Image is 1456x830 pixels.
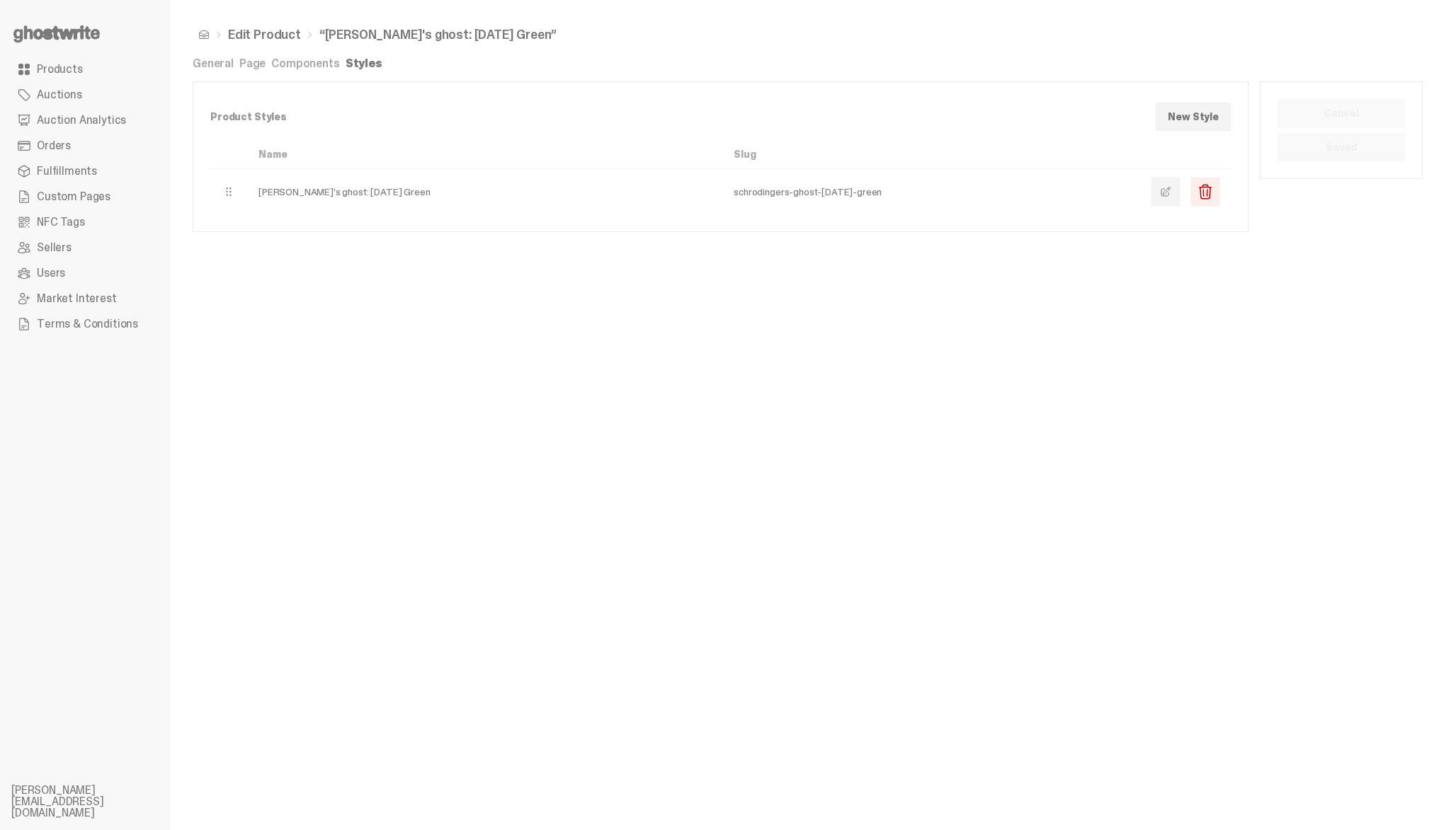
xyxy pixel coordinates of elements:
[11,82,159,108] a: Auctions
[37,115,126,126] span: Auction Analytics
[1156,103,1231,131] a: New Style
[11,785,181,819] li: [PERSON_NAME][EMAIL_ADDRESS][DOMAIN_NAME]
[301,28,557,41] li: “[PERSON_NAME]'s ghost: [DATE] Green”
[11,286,159,311] a: Market Interest
[11,108,159,133] a: Auction Analytics
[722,169,1140,215] td: schrodingers-ghost-[DATE]-green
[346,56,382,71] a: Styles
[722,140,1140,169] th: Slug
[37,89,82,100] span: Auctions
[228,28,301,41] a: Edit Product
[193,56,234,71] a: General
[247,140,722,169] th: Name
[37,242,72,253] span: Sellers
[210,112,1156,122] p: Product Styles
[37,140,71,151] span: Orders
[11,57,159,82] a: Products
[37,318,138,330] span: Terms & Conditions
[37,293,117,304] span: Market Interest
[239,56,266,71] a: Page
[247,169,722,215] td: [PERSON_NAME]'s ghost: [DATE] Green
[37,217,85,228] span: NFC Tags
[271,56,339,71] a: Components
[11,209,159,235] a: NFC Tags
[11,158,159,184] a: Fulfillments
[11,260,159,286] a: Users
[11,235,159,260] a: Sellers
[37,191,110,202] span: Custom Pages
[37,267,65,279] span: Users
[37,64,83,75] span: Products
[11,184,159,209] a: Custom Pages
[37,166,97,177] span: Fulfillments
[11,311,159,337] a: Terms & Conditions
[11,133,159,158] a: Orders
